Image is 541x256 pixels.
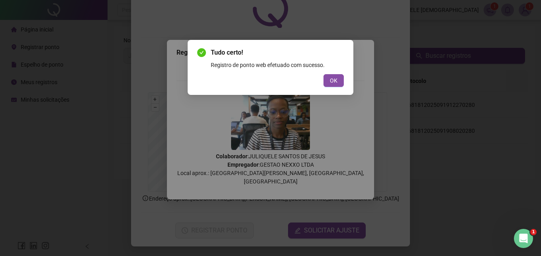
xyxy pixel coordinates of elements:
span: Tudo certo! [211,48,344,57]
span: check-circle [197,48,206,57]
span: OK [330,76,337,85]
iframe: Intercom live chat [514,229,533,248]
span: 1 [530,229,537,235]
button: OK [323,74,344,87]
div: Registro de ponto web efetuado com sucesso. [211,61,344,69]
